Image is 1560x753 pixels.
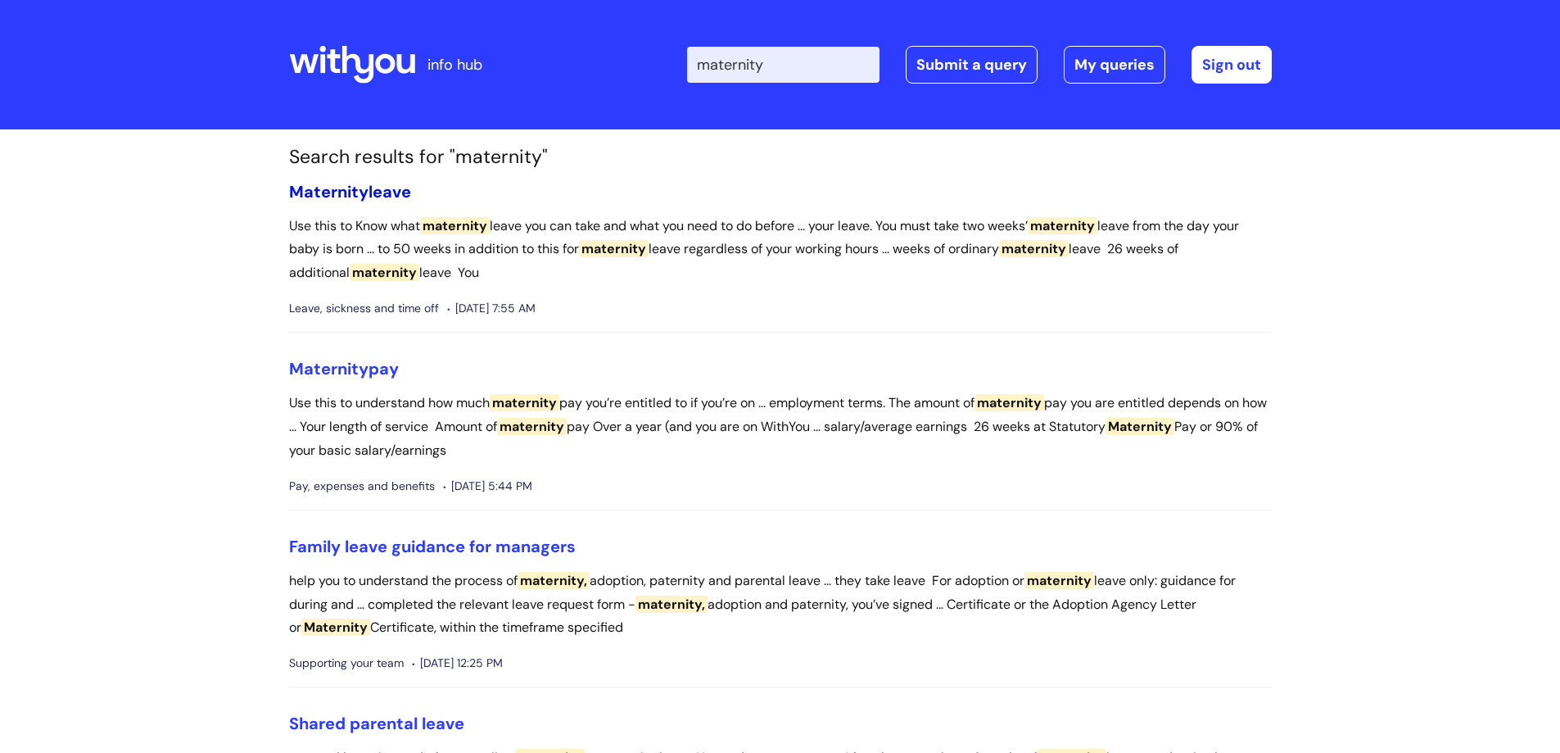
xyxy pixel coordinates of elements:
[289,358,369,379] span: Maternity
[289,181,369,202] span: Maternity
[350,264,419,281] span: maternity
[289,653,404,674] span: Supporting your team
[974,394,1044,411] span: maternity
[289,536,576,557] a: Family leave guidance for managers
[289,215,1272,285] p: Use this to Know what leave you can take and what you need to do before ... your leave. You must ...
[289,392,1272,462] p: Use this to understand how much pay you’re entitled to if you’re on ... employment terms. The amo...
[289,298,439,319] span: Leave, sickness and time off
[289,569,1272,640] p: help you to understand the process of adoption, paternity and parental leave ... they take leave ...
[687,46,1272,84] div: | -
[999,240,1069,257] span: maternity
[420,217,490,234] span: maternity
[1064,46,1165,84] a: My queries
[443,476,532,497] span: [DATE] 5:44 PM
[301,619,370,636] span: Maternity
[490,394,559,411] span: maternity
[447,298,536,319] span: [DATE] 7:55 AM
[1024,572,1094,589] span: maternity
[289,358,399,379] a: Maternitypay
[427,52,482,78] p: info hub
[687,47,879,83] input: Search
[289,181,411,202] a: Maternityleave
[289,713,464,734] a: Shared parental leave
[497,418,567,435] span: maternity
[1028,217,1097,234] span: maternity
[1106,418,1174,435] span: Maternity
[289,146,1272,169] h1: Search results for "maternity"
[518,572,590,589] span: maternity,
[579,240,649,257] span: maternity
[635,596,708,613] span: maternity,
[906,46,1038,84] a: Submit a query
[412,653,503,674] span: [DATE] 12:25 PM
[1191,46,1272,84] a: Sign out
[289,476,435,497] span: Pay, expenses and benefits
